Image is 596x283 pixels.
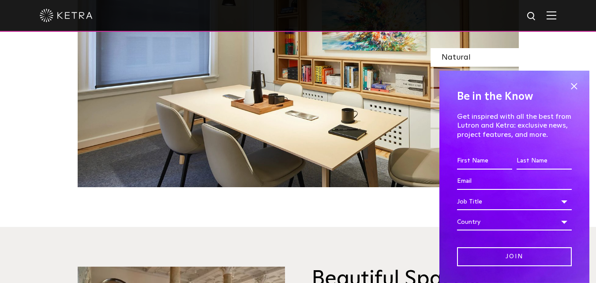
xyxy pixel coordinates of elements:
div: Next Room [431,129,519,148]
input: Join [457,247,572,266]
input: Email [457,173,572,190]
input: Last Name [517,153,572,170]
span: Natural [442,53,471,61]
img: Hamburger%20Nav.svg [547,11,556,19]
img: search icon [526,11,537,22]
img: ketra-logo-2019-white [40,9,93,22]
div: Job Title [457,193,572,210]
input: First Name [457,153,512,170]
p: Get inspired with all the best from Lutron and Ketra: exclusive news, project features, and more. [457,112,572,140]
h4: Be in the Know [457,88,572,105]
div: Country [457,214,572,230]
